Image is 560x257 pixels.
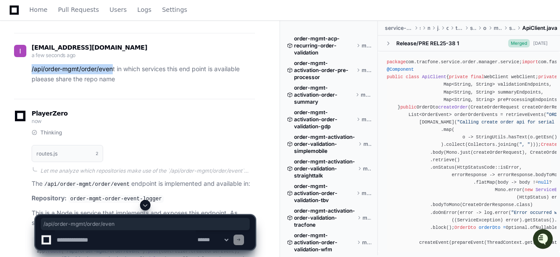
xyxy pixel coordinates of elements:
[385,25,413,32] span: service-order-manager
[483,25,487,32] span: order
[162,7,187,12] span: Settings
[362,42,371,49] span: master
[438,105,468,110] span: createOrder
[32,52,75,58] span: a few seconds ago
[361,91,371,98] span: master
[449,74,468,80] span: private
[36,151,57,156] h1: routes.js
[522,25,557,32] span: ApiClient.java
[62,92,106,99] a: Powered byPylon
[294,109,355,130] span: order-mgmt-activation-order-validation-gdp
[40,167,255,174] div: Let me analyze which repositories make use of the `/api/order-mgmt/order/event` endpoint. From my...
[470,25,476,32] span: service
[522,59,538,65] span: import
[294,60,355,81] span: order-mgmt-activation-order-pre-processor
[149,68,160,79] button: Start new chat
[14,45,26,57] img: ACg8ocK06T5W5ieIBhCCM0tfyQNGGH5PDXS7xz9geUINmv1x5Pp94A=s96-c
[387,74,403,80] span: public
[362,116,371,123] span: master
[32,44,147,51] span: [EMAIL_ADDRESS][DOMAIN_NAME]
[387,59,406,65] span: package
[400,105,416,110] span: public
[509,25,515,32] span: service
[58,7,99,12] span: Pull Requests
[9,35,160,49] div: Welcome
[406,74,419,80] span: class
[538,74,557,80] span: private
[30,65,144,74] div: Start new chat
[363,141,372,148] span: master
[294,158,356,179] span: order-mgmt-activation-order-validation-straighttalk
[508,39,530,47] span: Merged
[437,25,439,32] span: java
[422,74,446,80] span: ApiClient
[362,190,371,197] span: master
[396,40,459,47] div: Release/PRE REL25-38 1
[519,142,530,147] span: ", "
[110,7,127,12] span: Users
[363,165,371,172] span: master
[533,40,548,47] div: [DATE]
[32,118,42,124] span: now
[87,92,106,99] span: Pylon
[29,7,47,12] span: Home
[446,25,449,32] span: com
[538,180,549,185] span: null
[470,74,484,80] span: final
[9,65,25,81] img: 1756235613930-3d25f9e4-fa56-45dd-b3ad-e072dfbd1548
[43,181,131,188] code: /api/order-mgmt/order/event
[294,183,355,204] span: order-mgmt-activation-order-validation-tbv
[96,150,98,157] span: 2
[494,25,502,32] span: manager
[43,221,247,228] span: /api/order-mgmt/order/even
[30,74,127,81] div: We're offline, but we'll be back soon!
[32,64,255,84] p: /api/order-mgmt/order/event in which services this end point is available plaease share the repo ...
[32,179,255,189] p: The endpoint is implemented and available in:
[32,194,67,202] strong: Repository:
[294,84,354,105] span: order-mgmt-activation-order-summary
[9,9,26,26] img: PlayerZero
[532,228,556,252] iframe: Open customer support
[420,25,420,32] span: src
[32,145,103,162] button: routes.js2
[68,195,164,203] code: order-mgmt-order-event-logger
[427,25,430,32] span: main
[525,187,533,192] span: new
[32,111,68,116] span: PlayerZero
[456,25,463,32] span: tracfone
[362,67,371,74] span: master
[294,134,356,155] span: order-mgmt-activation-order-validation-simplemobile
[294,35,355,56] span: order-mgmt-acp-recurring-order-validation
[137,7,151,12] span: Logs
[40,129,62,136] span: Thinking
[387,67,414,72] span: @Component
